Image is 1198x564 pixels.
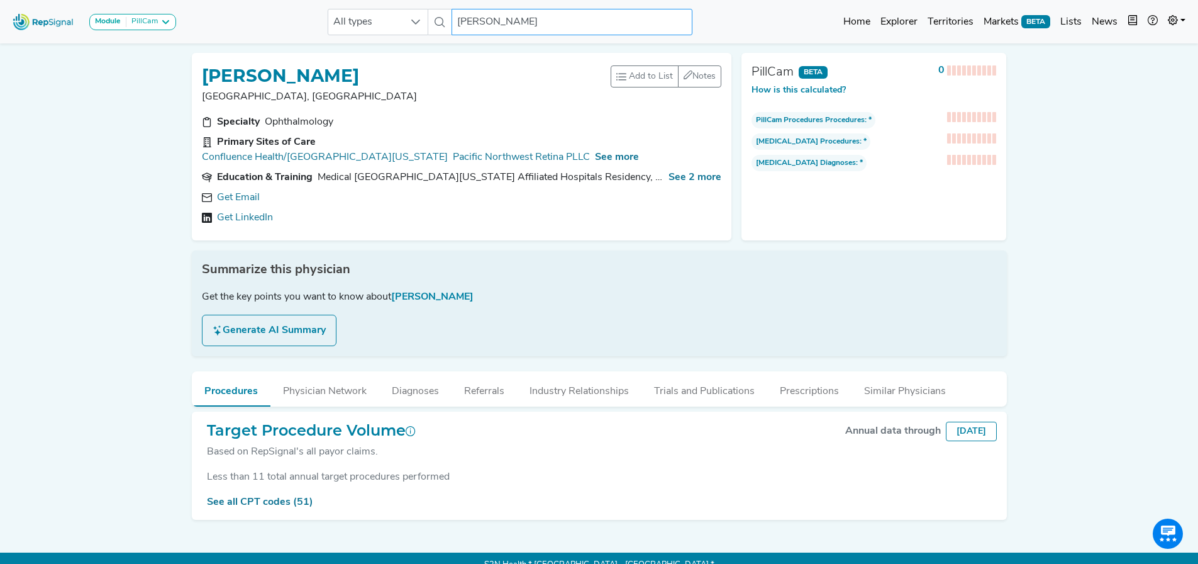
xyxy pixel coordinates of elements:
button: Similar Physicians [851,371,958,405]
button: Industry Relationships [517,371,641,405]
span: [PERSON_NAME] [391,292,474,302]
a: See all CPT codes (51) [207,497,313,507]
div: toolbar [611,65,721,87]
a: Get LinkedIn [217,210,273,225]
button: Add to List [611,65,679,87]
div: Education & Training [217,170,313,185]
div: Annual data through [845,424,941,439]
div: Primary Sites of Care [217,135,316,150]
p: [GEOGRAPHIC_DATA], [GEOGRAPHIC_DATA] [202,89,611,104]
span: [MEDICAL_DATA] Diagnoses [756,157,856,169]
strong: Module [95,18,121,25]
button: Generate AI Summary [202,315,336,346]
a: Explorer [875,9,923,35]
a: Get Email [217,190,260,205]
div: Ophthalmology [265,115,333,130]
button: Physician Network [270,371,379,405]
button: Procedures [192,371,270,407]
button: Notes [678,65,721,87]
div: PillCam [752,63,794,82]
button: Intel Book [1123,9,1143,35]
input: Search a physician or facility [452,9,692,35]
button: Prescriptions [767,371,851,405]
div: Get the key points you want to know about [202,290,997,305]
span: Summarize this physician [202,261,350,279]
h1: [PERSON_NAME] [202,65,359,87]
a: News [1087,9,1123,35]
span: BETA [799,66,828,79]
span: All types [328,9,404,35]
span: See 2 more [668,172,721,183]
div: [DATE] [946,422,997,441]
span: Notes [692,72,716,81]
div: Specialty [217,115,260,130]
button: Referrals [452,371,517,405]
div: Based on RepSignal's all payor claims. [207,444,416,460]
h2: Target Procedure Volume [207,422,416,440]
span: PillCam Procedures Procedures [756,115,865,126]
span: [MEDICAL_DATA] Procedures [756,136,860,147]
a: Pacific Northwest Retina PLLC [453,150,590,165]
div: Medical College of Wisconsin Affiliated Hospitals Residency, ophthalmology 1992 - 1994 [318,170,664,185]
span: See more [595,152,639,162]
div: Less than 11 total annual target procedures performed [202,470,997,485]
a: Lists [1055,9,1087,35]
a: Confluence Health/[GEOGRAPHIC_DATA][US_STATE] [202,150,448,165]
button: Trials and Publications [641,371,767,405]
span: BETA [1021,15,1050,28]
button: Diagnoses [379,371,452,405]
button: ModulePillCam [89,14,176,30]
a: Home [838,9,875,35]
strong: 0 [938,65,945,76]
a: Territories [923,9,979,35]
span: Add to List [629,70,673,83]
button: How is this calculated? [752,84,846,97]
div: PillCam [126,17,158,27]
a: MarketsBETA [979,9,1055,35]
